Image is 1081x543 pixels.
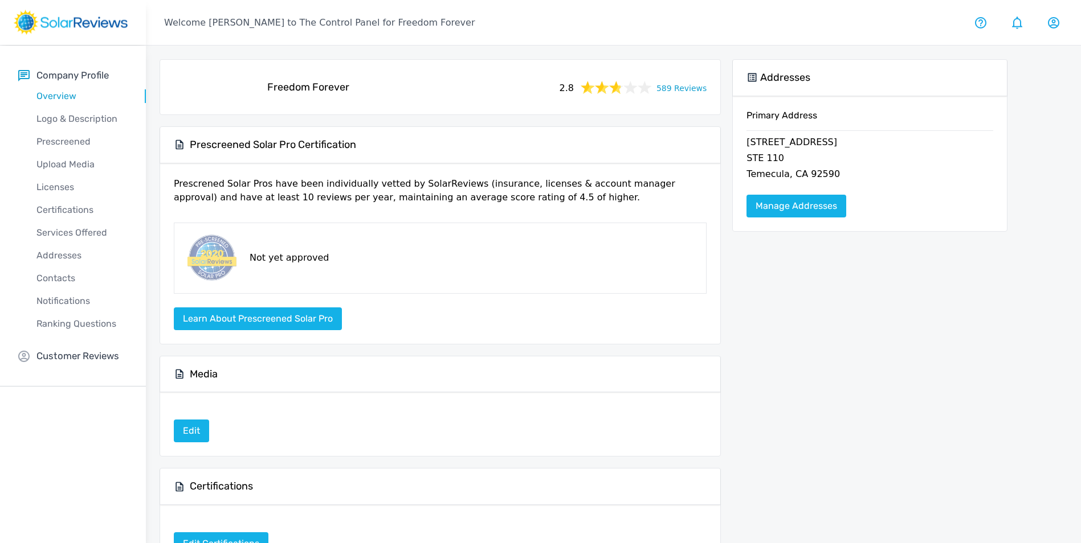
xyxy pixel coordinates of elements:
[746,195,846,217] a: Manage Addresses
[190,480,253,493] h5: Certifications
[164,16,475,30] p: Welcome [PERSON_NAME] to The Control Panel for Freedom Forever
[18,158,146,171] p: Upload Media
[18,290,146,312] a: Notifications
[250,251,329,265] p: Not yet approved
[18,244,146,267] a: Addresses
[18,85,146,108] a: Overview
[18,89,146,103] p: Overview
[746,135,993,151] p: [STREET_ADDRESS]
[746,110,993,130] h6: Primary Address
[190,138,356,151] h5: Prescreened Solar Pro Certification
[183,232,238,284] img: prescreened-badge.png
[18,294,146,308] p: Notifications
[18,199,146,221] a: Certifications
[656,80,707,94] a: 589 Reviews
[18,312,146,335] a: Ranking Questions
[18,271,146,285] p: Contacts
[760,71,810,84] h5: Addresses
[18,112,146,126] p: Logo & Description
[18,130,146,153] a: Prescreened
[174,313,342,324] a: Learn about Prescreened Solar Pro
[18,153,146,176] a: Upload Media
[190,368,218,381] h5: Media
[174,177,707,213] p: Prescrened Solar Pros have been individually vetted by SolarReviews (insurance, licenses & accoun...
[174,307,342,330] button: Learn about Prescreened Solar Pro
[559,79,573,95] span: 2.8
[18,108,146,130] a: Logo & Description
[18,221,146,244] a: Services Offered
[18,249,146,262] p: Addresses
[18,267,146,290] a: Contacts
[18,317,146,331] p: Ranking Questions
[18,226,146,240] p: Services Offered
[36,68,109,83] p: Company Profile
[746,167,993,183] p: Temecula, CA 92590
[18,135,146,149] p: Prescreened
[174,419,209,442] a: Edit
[18,180,146,194] p: Licenses
[267,81,349,94] h5: Freedom Forever
[36,349,119,363] p: Customer Reviews
[18,203,146,217] p: Certifications
[18,176,146,199] a: Licenses
[746,151,993,167] p: STE 110
[174,425,209,436] a: Edit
